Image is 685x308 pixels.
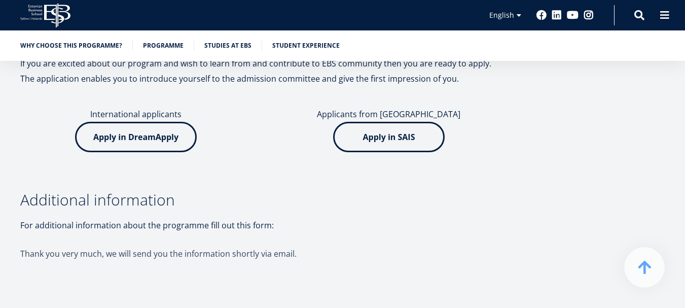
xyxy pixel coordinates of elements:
[20,71,502,86] p: The application enables you to introduce yourself to the admission committee and give the first i...
[20,107,251,122] p: International applicants
[552,10,562,20] a: Linkedin
[20,192,502,208] h3: Additional information
[204,41,251,51] a: Studies at EBS
[272,41,340,51] a: Student experience
[536,10,547,20] a: Facebook
[20,56,502,71] p: If you are excited about our program and wish to learn from and contribute to EBS community then ...
[20,218,502,233] p: For additional information about the programme fill out this form:
[567,10,579,20] a: Youtube
[75,122,197,152] img: Apply in DreamApply
[143,41,184,51] a: Programme
[273,107,504,122] p: Applicants from [GEOGRAPHIC_DATA]
[333,122,445,152] img: Apply in SAIS
[20,41,122,51] a: Why choose this programme?
[584,10,594,20] a: Instagram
